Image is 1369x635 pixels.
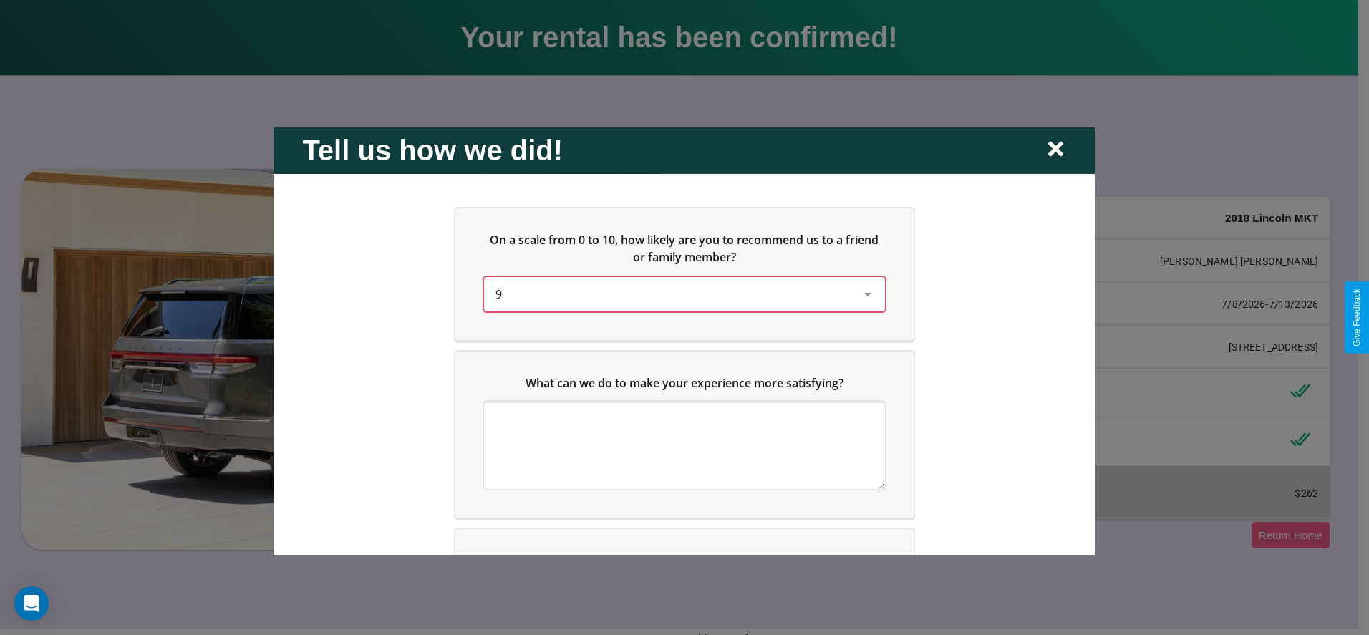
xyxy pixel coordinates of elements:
[484,276,885,311] div: On a scale from 0 to 10, how likely are you to recommend us to a friend or family member?
[484,231,885,265] h5: On a scale from 0 to 10, how likely are you to recommend us to a friend or family member?
[455,208,914,339] div: On a scale from 0 to 10, how likely are you to recommend us to a friend or family member?
[526,374,843,390] span: What can we do to make your experience more satisfying?
[498,552,861,568] span: Which of the following features do you value the most in a vehicle?
[302,134,563,166] h2: Tell us how we did!
[14,586,49,621] div: Open Intercom Messenger
[490,231,882,264] span: On a scale from 0 to 10, how likely are you to recommend us to a friend or family member?
[495,286,502,301] span: 9
[1352,289,1362,346] div: Give Feedback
